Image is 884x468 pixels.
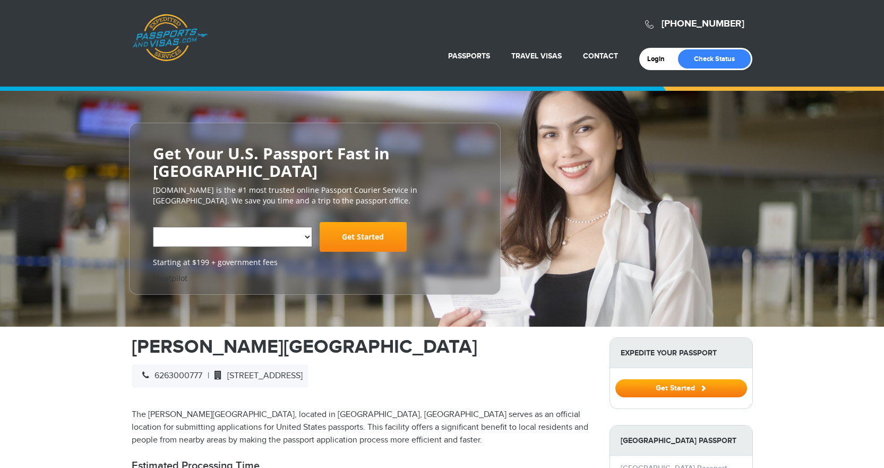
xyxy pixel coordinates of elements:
[615,379,747,397] button: Get Started
[583,52,618,61] a: Contact
[610,426,752,456] strong: [GEOGRAPHIC_DATA] Passport
[662,18,744,30] a: [PHONE_NUMBER]
[137,371,202,381] span: 6263000777
[647,55,672,63] a: Login
[153,185,477,206] p: [DOMAIN_NAME] is the #1 most trusted online Passport Courier Service in [GEOGRAPHIC_DATA]. We sav...
[132,409,594,447] p: The [PERSON_NAME][GEOGRAPHIC_DATA], located in [GEOGRAPHIC_DATA], [GEOGRAPHIC_DATA] serves as an ...
[209,371,303,381] span: [STREET_ADDRESS]
[448,52,490,61] a: Passports
[153,257,477,268] span: Starting at $199 + government fees
[320,222,407,252] a: Get Started
[511,52,562,61] a: Travel Visas
[610,338,752,368] strong: Expedite Your Passport
[678,49,751,69] a: Check Status
[153,273,187,283] a: Trustpilot
[153,144,477,180] h2: Get Your U.S. Passport Fast in [GEOGRAPHIC_DATA]
[132,337,594,356] h1: [PERSON_NAME][GEOGRAPHIC_DATA]
[132,14,208,62] a: Passports & [DOMAIN_NAME]
[615,384,747,392] a: Get Started
[132,364,308,388] div: |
